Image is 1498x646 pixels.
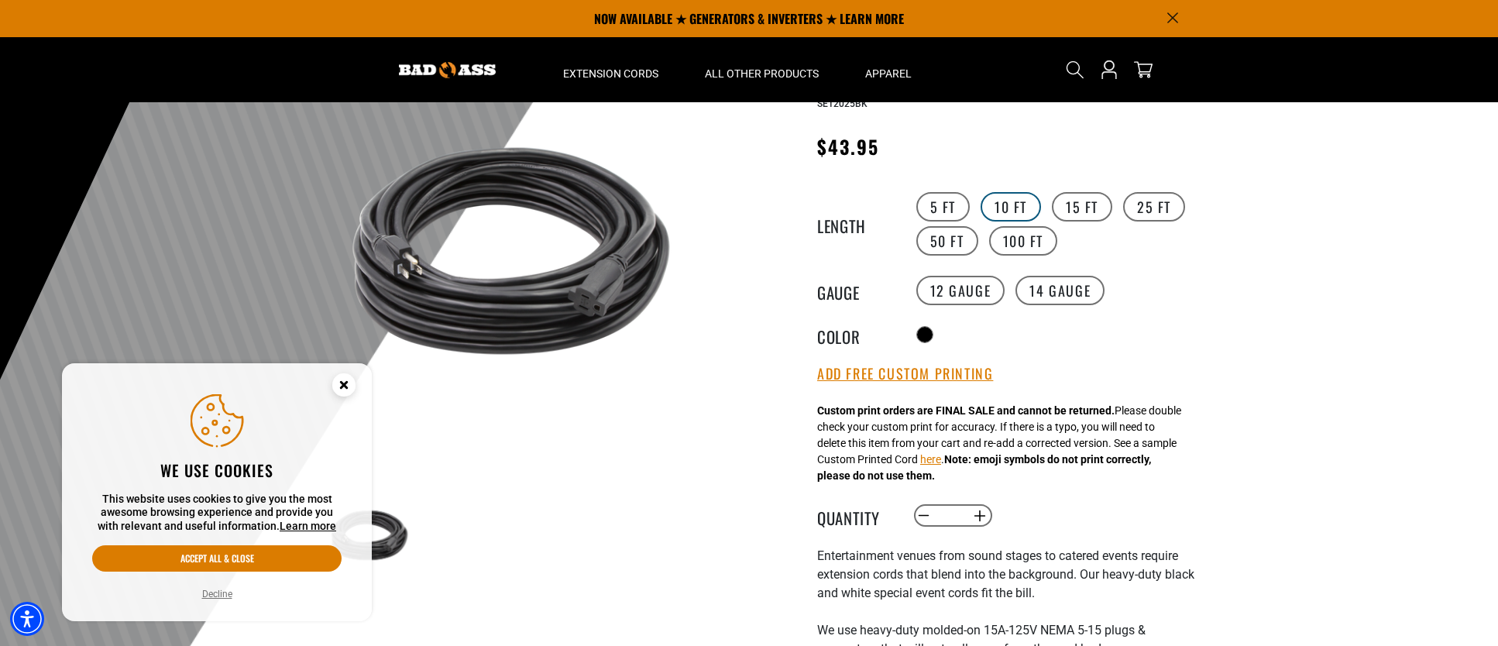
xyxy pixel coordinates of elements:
[817,366,993,383] button: Add Free Custom Printing
[1063,57,1087,82] summary: Search
[1015,276,1105,305] label: 14 Gauge
[817,506,895,526] label: Quantity
[916,192,970,222] label: 5 FT
[92,460,342,480] h2: We use cookies
[92,493,342,534] p: This website uses cookies to give you the most awesome browsing experience and provide you with r...
[316,363,372,411] button: Close this option
[92,545,342,572] button: Accept all & close
[817,404,1115,417] strong: Custom print orders are FINAL SALE and cannot be returned.
[563,67,658,81] span: Extension Cords
[817,325,895,345] legend: Color
[920,452,941,468] button: here
[817,98,868,109] span: SE12025BK
[325,64,698,438] img: black
[1097,37,1122,102] a: Open this option
[817,132,879,160] span: $43.95
[1052,192,1112,222] label: 15 FT
[280,520,336,532] a: This website uses cookies to give you the most awesome browsing experience and provide you with r...
[817,280,895,301] legend: Gauge
[817,453,1151,482] strong: Note: emoji symbols do not print correctly, please do not use them.
[399,62,496,78] img: Bad Ass Extension Cords
[865,67,912,81] span: Apparel
[916,276,1005,305] label: 12 Gauge
[916,226,978,256] label: 50 FT
[62,363,372,622] aside: Cookie Consent
[981,192,1041,222] label: 10 FT
[682,37,842,102] summary: All Other Products
[989,226,1058,256] label: 100 FT
[705,67,819,81] span: All Other Products
[10,602,44,636] div: Accessibility Menu
[1131,60,1156,79] a: cart
[842,37,935,102] summary: Apparel
[540,37,682,102] summary: Extension Cords
[1123,192,1185,222] label: 25 FT
[198,586,237,602] button: Decline
[817,403,1181,484] div: Please double check your custom print for accuracy. If there is a typo, you will need to delete t...
[817,214,895,234] legend: Length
